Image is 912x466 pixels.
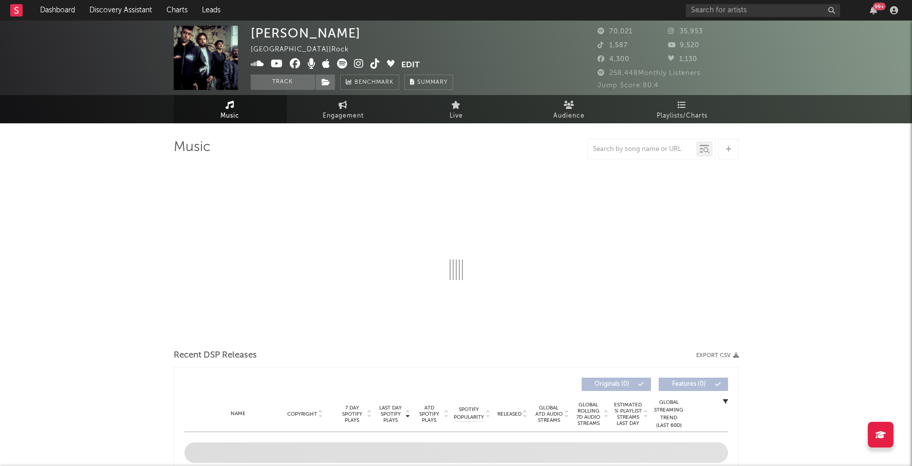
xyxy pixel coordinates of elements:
span: Originals ( 0 ) [588,381,636,387]
span: Summary [417,80,448,85]
span: Features ( 0 ) [665,381,713,387]
a: Music [174,95,287,123]
a: Audience [513,95,626,123]
a: Benchmark [340,74,399,90]
span: 70,021 [598,28,632,35]
span: Playlists/Charts [657,110,708,122]
span: 9,520 [668,42,699,49]
div: Name [205,410,272,418]
button: Originals(0) [582,378,651,391]
span: Global ATD Audio Streams [535,405,563,423]
a: Live [400,95,513,123]
div: Global Streaming Trend (Last 60D) [654,399,684,430]
button: Track [251,74,315,90]
span: Recent DSP Releases [174,349,257,362]
button: Edit [401,59,420,71]
a: Engagement [287,95,400,123]
span: Benchmark [355,77,394,89]
span: Live [450,110,463,122]
button: Export CSV [696,352,739,359]
span: Last Day Spotify Plays [377,405,404,423]
span: 7 Day Spotify Plays [339,405,366,423]
input: Search by song name or URL [588,145,696,154]
span: Spotify Popularity [454,406,484,421]
span: Estimated % Playlist Streams Last Day [614,402,642,426]
a: Playlists/Charts [626,95,739,123]
button: Features(0) [659,378,728,391]
div: [GEOGRAPHIC_DATA] | Rock [251,44,361,56]
span: Released [497,411,522,417]
input: Search for artists [686,4,840,17]
span: ATD Spotify Plays [416,405,443,423]
span: 4,300 [598,56,629,63]
span: 1,130 [668,56,697,63]
span: 35,953 [668,28,703,35]
button: 99+ [870,6,877,14]
span: Jump Score: 80.4 [598,82,659,89]
span: Music [220,110,239,122]
span: Global Rolling 7D Audio Streams [574,402,603,426]
span: Audience [553,110,585,122]
span: 258,448 Monthly Listeners [598,70,701,77]
span: 1,587 [598,42,628,49]
span: Engagement [323,110,364,122]
button: Summary [404,74,453,90]
div: [PERSON_NAME] [251,26,361,41]
span: Copyright [287,411,317,417]
div: 99 + [873,3,886,10]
